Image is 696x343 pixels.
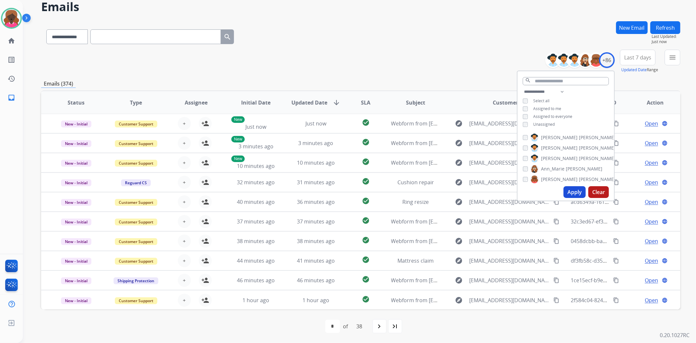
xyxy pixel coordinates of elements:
[662,258,668,264] mat-icon: language
[579,176,615,183] span: [PERSON_NAME]
[645,178,658,186] span: Open
[469,198,549,206] span: [EMAIL_ADDRESS][DOMAIN_NAME]
[588,186,609,198] button: Clear
[362,275,370,283] mat-icon: check_circle
[178,137,191,150] button: +
[493,99,518,106] span: Customer
[343,322,348,330] div: of
[41,80,76,88] p: Emails (374)
[662,297,668,303] mat-icon: language
[237,257,275,264] span: 44 minutes ago
[620,50,656,65] button: Last 7 days
[571,237,673,245] span: 0458dcbb-ba88-4007-9115-75dc9ea52926
[61,219,91,225] span: New - Initial
[571,257,669,264] span: df3fb58c-d359-4f92-8682-5e925980b6d8
[115,297,157,304] span: Customer Support
[541,134,578,141] span: [PERSON_NAME]
[553,238,559,244] mat-icon: content_copy
[662,160,668,166] mat-icon: language
[645,276,658,284] span: Open
[178,117,191,130] button: +
[291,99,327,106] span: Updated Date
[183,178,186,186] span: +
[68,99,85,106] span: Status
[8,75,15,83] mat-icon: history
[201,198,209,206] mat-icon: person_add
[178,254,191,267] button: +
[362,177,370,185] mat-icon: check_circle
[469,178,549,186] span: [EMAIL_ADDRESS][DOMAIN_NAME]
[8,37,15,45] mat-icon: home
[455,218,463,225] mat-icon: explore
[115,219,157,225] span: Customer Support
[115,238,157,245] span: Customer Support
[660,331,689,339] p: 0.20.1027RC
[613,179,619,185] mat-icon: content_copy
[645,120,658,127] span: Open
[297,277,335,284] span: 46 minutes ago
[455,139,463,147] mat-icon: explore
[533,106,561,111] span: Assigned to me
[242,297,269,304] span: 1 hour ago
[391,139,539,147] span: Webform from [EMAIL_ADDRESS][DOMAIN_NAME] on [DATE]
[237,179,275,186] span: 32 minutes ago
[613,238,619,244] mat-icon: content_copy
[115,160,157,167] span: Customer Support
[541,176,578,183] span: [PERSON_NAME]
[351,320,368,333] div: 38
[406,99,425,106] span: Subject
[245,123,266,130] span: Just now
[553,219,559,224] mat-icon: content_copy
[183,296,186,304] span: +
[391,277,539,284] span: Webform from [EMAIL_ADDRESS][DOMAIN_NAME] on [DATE]
[183,120,186,127] span: +
[61,179,91,186] span: New - Initial
[362,236,370,244] mat-icon: check_circle
[541,145,578,151] span: [PERSON_NAME]
[469,159,549,167] span: [EMAIL_ADDRESS][DOMAIN_NAME]
[566,166,602,172] span: [PERSON_NAME]
[613,258,619,264] mat-icon: content_copy
[645,159,658,167] span: Open
[613,199,619,205] mat-icon: content_copy
[115,199,157,206] span: Customer Support
[525,77,531,83] mat-icon: search
[455,159,463,167] mat-icon: explore
[616,21,648,34] button: New Email
[662,121,668,126] mat-icon: language
[121,179,151,186] span: Reguard CS
[61,258,91,265] span: New - Initial
[455,178,463,186] mat-icon: explore
[469,139,549,147] span: [EMAIL_ADDRESS][DOMAIN_NAME]
[201,257,209,265] mat-icon: person_add
[391,322,399,330] mat-icon: last_page
[650,21,680,34] button: Refresh
[645,237,658,245] span: Open
[469,257,549,265] span: [EMAIL_ADDRESS][DOMAIN_NAME]
[130,99,142,106] span: Type
[599,52,615,68] div: +86
[362,256,370,264] mat-icon: check_circle
[178,274,191,287] button: +
[178,294,191,307] button: +
[469,218,549,225] span: [EMAIL_ADDRESS][DOMAIN_NAME]
[391,297,539,304] span: Webform from [EMAIL_ADDRESS][DOMAIN_NAME] on [DATE]
[298,139,333,147] span: 3 minutes ago
[178,156,191,169] button: +
[669,54,676,61] mat-icon: menu
[8,94,15,102] mat-icon: inbox
[231,155,245,162] p: New
[469,276,549,284] span: [EMAIL_ADDRESS][DOMAIN_NAME]
[533,114,572,119] span: Assigned to everyone
[553,277,559,283] mat-icon: content_copy
[579,155,615,162] span: [PERSON_NAME]
[237,218,275,225] span: 37 minutes ago
[645,139,658,147] span: Open
[183,218,186,225] span: +
[178,176,191,189] button: +
[469,120,549,127] span: [EMAIL_ADDRESS][DOMAIN_NAME]
[183,257,186,265] span: +
[201,159,209,167] mat-icon: person_add
[469,237,549,245] span: [EMAIL_ADDRESS][DOMAIN_NAME]
[61,297,91,304] span: New - Initial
